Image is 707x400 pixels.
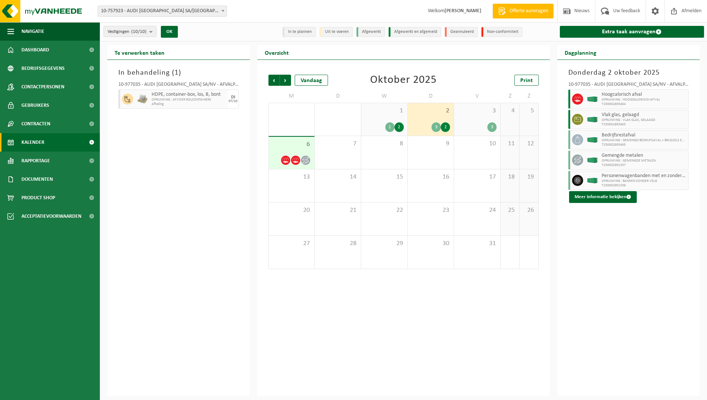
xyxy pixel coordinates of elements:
[365,107,404,115] span: 1
[412,107,450,115] span: 2
[504,140,515,148] span: 11
[602,159,687,163] span: OPRUIMING : GEMENGDE METALEN
[458,240,497,248] span: 31
[21,133,44,152] span: Kalender
[318,140,357,148] span: 7
[21,78,64,96] span: Contactpersonen
[412,140,450,148] span: 9
[365,173,404,181] span: 15
[98,6,227,16] span: 10-757923 - AUDI BRUSSELS SA/NV - VORST
[568,82,689,89] div: 10-977035 - AUDI [GEOGRAPHIC_DATA] SA/NV - AFVALPARK AP – OPRUIMING EOP - VORST
[454,89,501,103] td: V
[587,117,598,122] img: HK-XC-40-GN-00
[602,143,687,147] span: T250002893465
[21,170,53,189] span: Documenten
[268,89,315,103] td: M
[21,189,55,207] span: Product Shop
[395,122,404,132] div: 2
[493,4,554,18] a: Offerte aanvragen
[273,206,311,214] span: 20
[389,27,441,37] li: Afgewerkt en afgemeld
[602,98,687,102] span: OPRUIMING : HOOGCALORISCH AFVAL
[444,8,481,14] strong: [PERSON_NAME]
[152,102,226,106] span: Afhaling
[602,173,687,179] span: Personenwagenbanden met en zonder velg
[315,89,361,103] td: D
[504,206,515,214] span: 25
[504,173,515,181] span: 18
[231,95,235,99] div: DI
[370,75,437,86] div: Oktober 2025
[118,82,239,89] div: 10-977035 - AUDI [GEOGRAPHIC_DATA] SA/NV - AFVALPARK AP – OPRUIMING EOP - VORST
[514,75,539,86] a: Print
[365,206,404,214] span: 22
[408,89,454,103] td: D
[602,183,687,188] span: T250002901338
[175,69,179,77] span: 1
[273,240,311,248] span: 27
[602,163,687,167] span: T250002901337
[508,7,550,15] span: Offerte aanvragen
[520,78,533,84] span: Print
[21,152,50,170] span: Rapportage
[432,122,441,132] div: 3
[21,207,81,226] span: Acceptatievoorwaarden
[412,206,450,214] span: 23
[587,157,598,163] img: HK-XC-40-GN-00
[587,137,598,143] img: HK-XC-40-GN-00
[557,45,604,60] h2: Dagplanning
[504,107,515,115] span: 4
[412,240,450,248] span: 30
[602,112,687,118] span: Vlak glas, gelaagd
[560,26,704,38] a: Extra taak aanvragen
[104,26,156,37] button: Vestigingen(10/10)
[108,26,146,37] span: Vestigingen
[107,45,172,60] h2: Te verwerken taken
[21,96,49,115] span: Gebruikers
[458,140,497,148] span: 10
[365,140,404,148] span: 8
[319,27,353,37] li: Uit te voeren
[273,140,311,149] span: 6
[602,153,687,159] span: Gemengde metalen
[273,173,311,181] span: 13
[602,122,687,127] span: T250002893463
[458,206,497,214] span: 24
[458,107,497,115] span: 3
[385,122,395,132] div: 1
[21,59,65,78] span: Bedrijfsgegevens
[602,92,687,98] span: Hoogcalorisch afval
[445,27,478,37] li: Geannuleerd
[137,94,148,105] img: LP-PA-00000-WDN-11
[568,67,689,78] h3: Donderdag 2 oktober 2025
[365,240,404,248] span: 29
[257,45,296,60] h2: Overzicht
[587,96,598,102] img: HK-XC-40-GN-00
[131,29,146,34] count: (10/10)
[318,173,357,181] span: 14
[21,22,44,41] span: Navigatie
[280,75,291,86] span: Volgende
[569,191,637,203] button: Meer informatie bekijken
[361,89,408,103] td: W
[295,75,328,86] div: Vandaag
[268,75,280,86] span: Vorige
[441,122,450,132] div: 2
[481,27,522,37] li: Non-conformiteit
[523,107,534,115] span: 5
[523,173,534,181] span: 19
[283,27,316,37] li: In te plannen
[98,6,227,17] span: 10-757923 - AUDI BRUSSELS SA/NV - VORST
[152,98,226,102] span: OPRUIMING : AFVOER ROLCONTAINERS
[161,26,178,38] button: OK
[501,89,520,103] td: Z
[458,173,497,181] span: 17
[520,89,538,103] td: Z
[602,138,687,143] span: OPRUIMING : GEMENGD BEDRIJFSAVAL > BRUSSELS ENERGIE
[356,27,385,37] li: Afgewerkt
[602,179,687,183] span: OPRUIMING : BANDEN ZONDER VELG
[602,132,687,138] span: Bedrijfsrestafval
[21,41,49,59] span: Dashboard
[487,122,497,132] div: 3
[229,99,237,103] div: 07/10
